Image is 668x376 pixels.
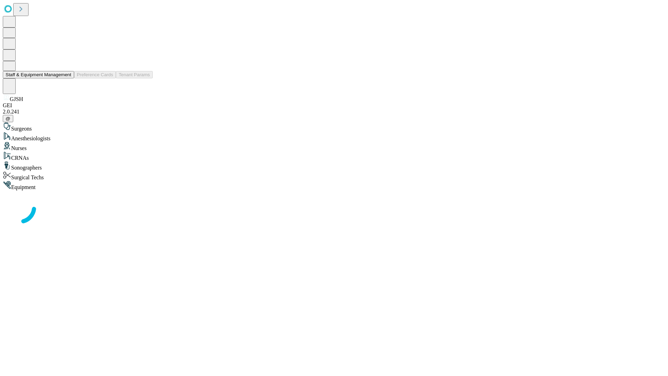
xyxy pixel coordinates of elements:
[3,181,665,190] div: Equipment
[3,151,665,161] div: CRNAs
[10,96,23,102] span: GJSH
[3,161,665,171] div: Sonographers
[3,132,665,142] div: Anesthesiologists
[3,142,665,151] div: Nurses
[116,71,153,78] button: Tenant Params
[3,122,665,132] div: Surgeons
[74,71,116,78] button: Preference Cards
[6,116,10,121] span: @
[3,171,665,181] div: Surgical Techs
[3,109,665,115] div: 2.0.241
[3,115,13,122] button: @
[3,71,74,78] button: Staff & Equipment Management
[3,102,665,109] div: GEI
